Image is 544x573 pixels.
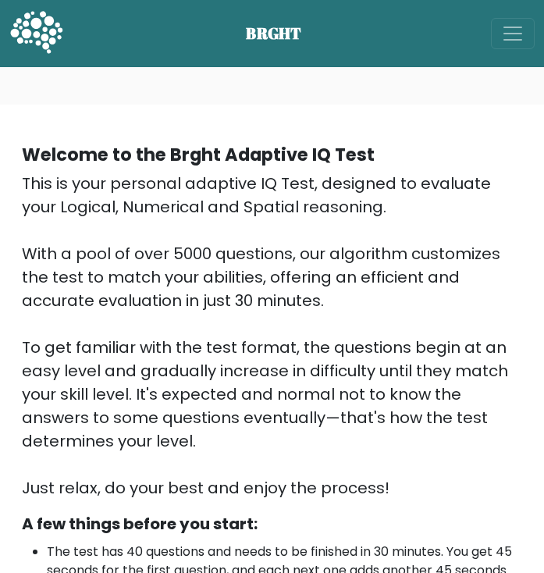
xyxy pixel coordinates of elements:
div: A few things before you start: [22,512,522,536]
button: Toggle navigation [491,18,535,49]
span: BRGHT [246,22,321,45]
b: Welcome to the Brght Adaptive IQ Test [22,142,375,167]
div: This is your personal adaptive IQ Test, designed to evaluate your Logical, Numerical and Spatial ... [22,172,522,500]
